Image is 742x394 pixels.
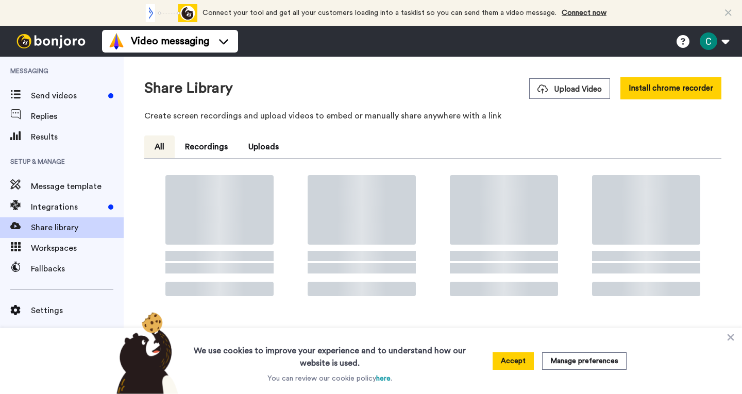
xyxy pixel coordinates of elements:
img: bear-with-cookie.png [107,312,183,394]
a: here [376,375,391,382]
span: Fallbacks [31,263,124,275]
span: Message template [31,180,124,193]
span: Upload Video [537,84,602,95]
a: Connect now [562,9,606,16]
img: bj-logo-header-white.svg [12,34,90,48]
span: Replies [31,110,124,123]
span: Connect your tool and get all your customers loading into a tasklist so you can send them a video... [203,9,556,16]
span: Send videos [31,90,104,102]
p: Create screen recordings and upload videos to embed or manually share anywhere with a link [144,110,721,122]
span: Workspaces [31,242,124,254]
button: Uploads [238,135,289,158]
span: Video messaging [131,34,209,48]
p: You can review our cookie policy . [267,373,392,384]
h3: We use cookies to improve your experience and to understand how our website is used. [183,338,476,369]
button: All [144,135,175,158]
button: Manage preferences [542,352,627,370]
button: Upload Video [529,78,610,99]
button: Accept [493,352,534,370]
h1: Share Library [144,80,233,96]
img: vm-color.svg [108,33,125,49]
span: Results [31,131,124,143]
button: Recordings [175,135,238,158]
button: Install chrome recorder [620,77,721,99]
span: Share library [31,221,124,234]
span: Settings [31,304,124,317]
span: Integrations [31,201,104,213]
div: animation [141,4,197,22]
